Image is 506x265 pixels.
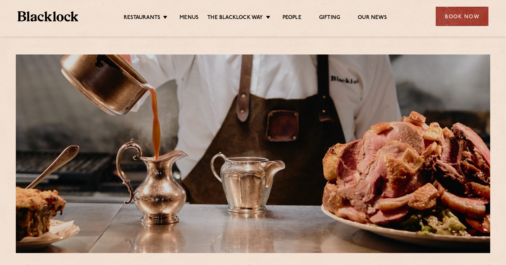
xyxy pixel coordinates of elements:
[283,14,301,22] a: People
[180,14,199,22] a: Menus
[436,7,488,26] div: Book Now
[358,14,387,22] a: Our News
[207,14,263,22] a: The Blacklock Way
[319,14,340,22] a: Gifting
[18,11,78,21] img: BL_Textured_Logo-footer-cropped.svg
[124,14,160,22] a: Restaurants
